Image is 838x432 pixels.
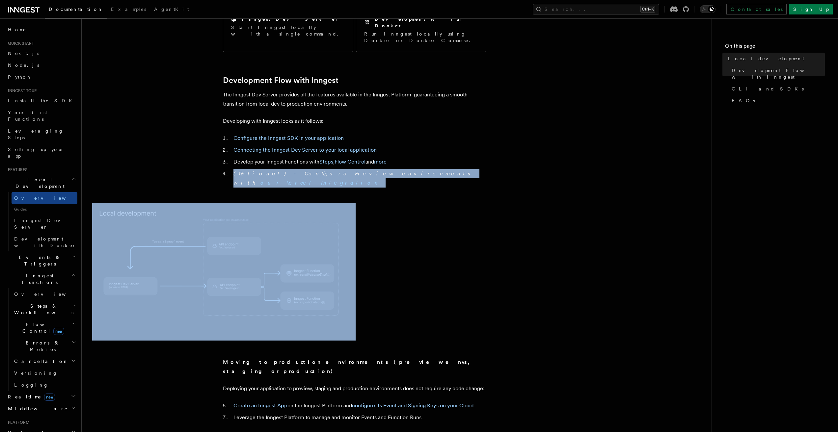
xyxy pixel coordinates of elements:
[729,64,825,83] a: Development Flow with Inngest
[12,358,68,365] span: Cancellation
[5,192,77,251] div: Local Development
[8,74,32,80] span: Python
[5,254,72,267] span: Events & Triggers
[732,86,804,92] span: CLI and SDKs
[5,391,77,403] button: Realtimenew
[231,157,486,166] li: Develop your Inngest Functions with , and
[640,6,655,13] kbd: Ctrl+K
[5,95,77,107] a: Install the SDK
[12,367,77,379] a: Versioning
[223,8,353,52] a: Inngest Dev ServerStart Inngest locally with a single command.
[233,402,287,409] a: Create an Inngest App
[8,147,65,159] span: Setting up your app
[5,47,77,59] a: Next.js
[5,41,34,46] span: Quick start
[12,288,77,300] a: Overview
[223,384,486,393] p: Deploying your application to preview, staging and production environments does not require any c...
[5,403,77,415] button: Middleware
[5,24,77,36] a: Home
[14,236,76,248] span: Development with Docker
[8,63,39,68] span: Node.js
[12,303,73,316] span: Steps & Workflows
[729,95,825,107] a: FAQs
[242,16,339,22] h2: Inngest Dev Server
[12,340,71,353] span: Errors & Retries
[107,2,150,18] a: Examples
[8,98,76,103] span: Install the SDK
[8,51,39,56] span: Next.js
[5,272,71,286] span: Inngest Functions
[12,337,77,355] button: Errors & Retries
[12,379,77,391] a: Logging
[233,147,377,153] a: Connecting the Inngest Dev Server to your local application
[14,195,82,201] span: Overview
[233,135,344,141] a: Configure the Inngest SDK in your application
[725,42,825,53] h4: On this page
[5,270,77,288] button: Inngest Functions
[12,318,77,337] button: Flow Controlnew
[725,53,825,64] a: Local development
[700,5,716,13] button: Toggle dark mode
[5,174,77,192] button: Local Development
[14,218,70,230] span: Inngest Dev Server
[233,170,474,186] em: (Optional) - Configure Preview environments with
[5,88,37,93] span: Inngest tour
[726,4,787,14] a: Contact sales
[5,394,55,400] span: Realtime
[364,31,478,44] p: Run Inngest locally using Docker or Docker Compose.
[789,4,833,14] a: Sign Up
[44,394,55,401] span: new
[49,7,103,12] span: Documentation
[352,402,473,409] a: configure its Event and Signing Keys on your Cloud
[5,71,77,83] a: Python
[223,76,338,85] a: Development Flow with Inngest
[12,355,77,367] button: Cancellation
[231,24,345,37] p: Start Inngest locally with a single command.
[732,67,825,80] span: Development Flow with Inngest
[5,288,77,391] div: Inngest Functions
[356,8,486,52] a: Development with DockerRun Inngest locally using Docker or Docker Compose.
[5,167,27,172] span: Features
[728,55,804,62] span: Local development
[729,83,825,95] a: CLI and SDKs
[12,192,77,204] a: Overview
[223,116,486,126] p: Developing with Inngest looks as it follows:
[5,251,77,270] button: Events & Triggers
[231,413,486,422] li: Leverage the Inngest Platform to manage and monitor Events and Function Runs
[12,321,72,334] span: Flow Control
[5,59,77,71] a: Node.js
[12,233,77,251] a: Development with Docker
[374,159,387,165] a: more
[5,420,30,425] span: Platform
[533,4,659,14] button: Search...Ctrl+K
[154,7,189,12] span: AgentKit
[5,143,77,162] a: Setting up your app
[5,107,77,125] a: Your first Functions
[5,405,68,412] span: Middleware
[111,7,146,12] span: Examples
[12,215,77,233] a: Inngest Dev Server
[14,370,58,376] span: Versioning
[53,328,64,335] span: new
[231,401,486,410] li: on the Inngest Platform and .
[12,300,77,318] button: Steps & Workflows
[732,97,755,104] span: FAQs
[45,2,107,18] a: Documentation
[12,204,77,215] span: Guides
[150,2,193,18] a: AgentKit
[8,128,64,140] span: Leveraging Steps
[5,176,72,190] span: Local Development
[223,359,473,374] strong: Moving to production environments (preview envs, staging or production)
[14,292,82,297] span: Overview
[335,159,365,165] a: Flow Control
[319,159,333,165] a: Steps
[375,16,478,29] h2: Development with Docker
[8,110,47,122] span: Your first Functions
[260,180,380,186] a: our Vercel Integration
[8,26,26,33] span: Home
[92,203,356,341] img: The Inngest Dev Server runs locally on your machine and communicates with your local application.
[223,90,486,109] p: The Inngest Dev Server provides all the features available in the Inngest Platform, guaranteeing ...
[14,382,48,388] span: Logging
[5,125,77,143] a: Leveraging Steps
